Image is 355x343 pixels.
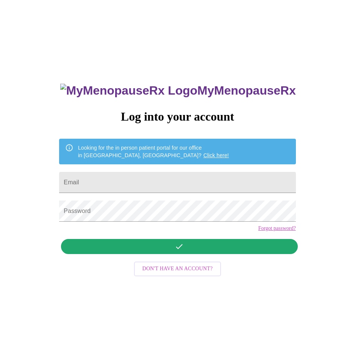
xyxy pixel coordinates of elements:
h3: MyMenopauseRx [60,84,296,98]
a: Click here! [203,152,229,158]
a: Don't have an account? [132,265,223,271]
a: Forgot password? [258,225,296,231]
img: MyMenopauseRx Logo [60,84,197,98]
div: Looking for the in person patient portal for our office in [GEOGRAPHIC_DATA], [GEOGRAPHIC_DATA]? [78,141,229,162]
h3: Log into your account [59,110,296,124]
button: Don't have an account? [134,262,221,276]
span: Don't have an account? [142,264,213,274]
